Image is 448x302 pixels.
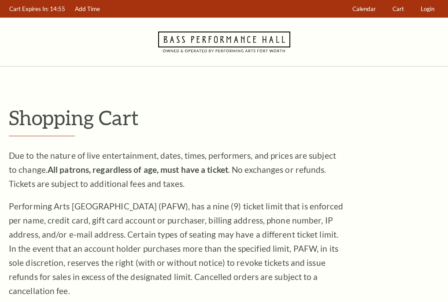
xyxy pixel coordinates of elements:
[48,164,228,175] strong: All patrons, regardless of age, must have a ticket
[417,0,439,18] a: Login
[348,0,380,18] a: Calendar
[421,5,434,12] span: Login
[50,5,65,12] span: 14:55
[9,5,48,12] span: Cart Expires In:
[392,5,404,12] span: Cart
[9,150,336,189] span: Due to the nature of live entertainment, dates, times, performers, and prices are subject to chan...
[352,5,376,12] span: Calendar
[9,106,439,129] p: Shopping Cart
[389,0,408,18] a: Cart
[9,199,344,298] p: Performing Arts [GEOGRAPHIC_DATA] (PAFW), has a nine (9) ticket limit that is enforced per name, ...
[71,0,104,18] a: Add Time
